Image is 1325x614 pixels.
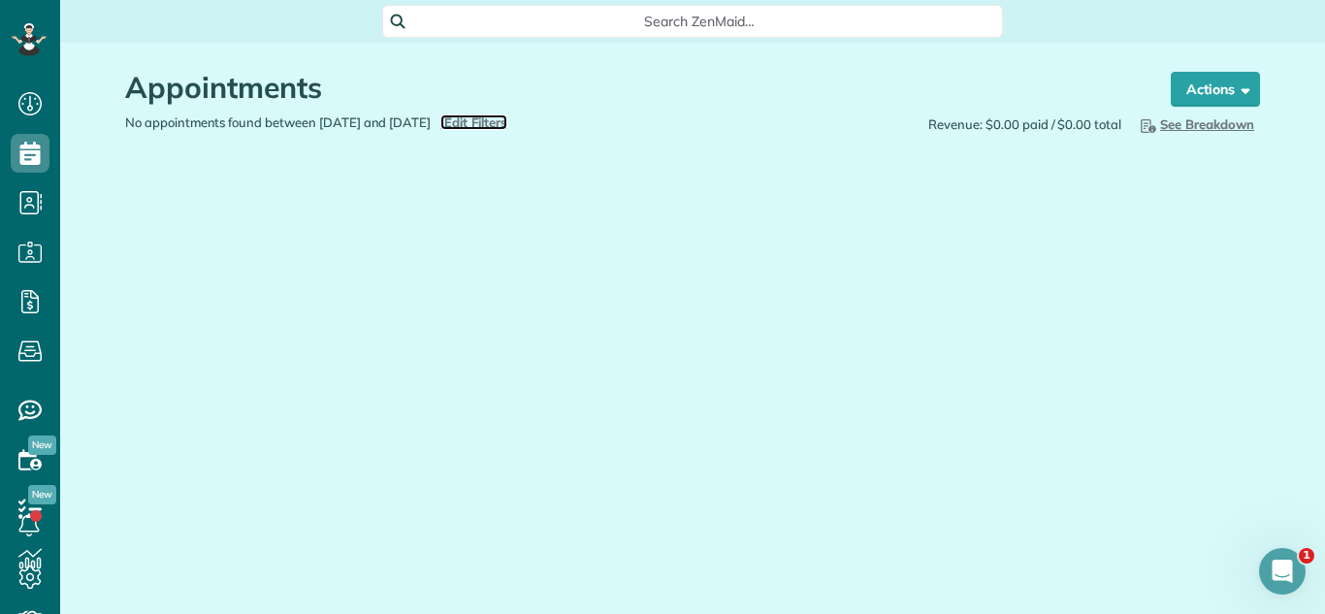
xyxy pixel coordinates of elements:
iframe: Intercom live chat [1259,548,1306,595]
button: See Breakdown [1131,113,1260,135]
button: Actions [1171,72,1260,107]
span: Revenue: $0.00 paid / $0.00 total [928,115,1121,134]
span: New [28,485,56,504]
h1: Appointments [125,72,1134,104]
span: New [28,436,56,455]
span: Edit Filters [444,114,507,130]
a: Edit Filters [440,114,507,130]
span: See Breakdown [1137,116,1254,132]
div: No appointments found between [DATE] and [DATE] [111,113,693,132]
span: 1 [1299,548,1314,564]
